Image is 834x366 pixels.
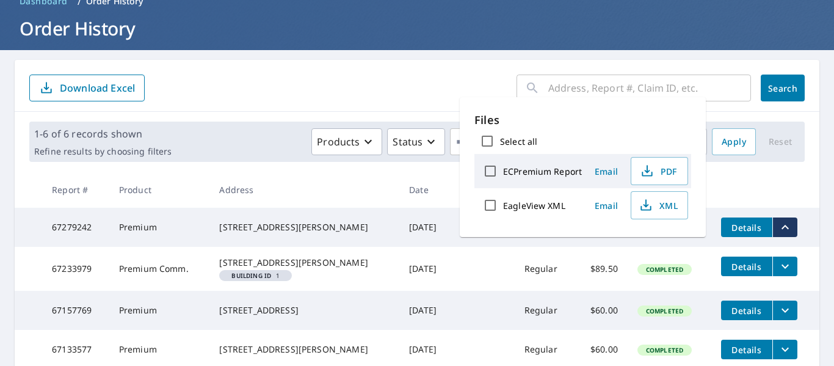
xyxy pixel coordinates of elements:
[639,307,691,315] span: Completed
[387,128,445,155] button: Status
[722,134,746,150] span: Apply
[42,172,109,208] th: Report #
[109,247,210,291] td: Premium Comm.
[515,247,575,291] td: Regular
[575,247,628,291] td: $89.50
[721,218,772,237] button: detailsBtn-67279242
[631,191,688,219] button: XML
[109,172,210,208] th: Product
[772,340,797,359] button: filesDropdownBtn-67133577
[500,136,537,147] label: Select all
[450,128,519,155] button: Orgs
[771,82,795,94] span: Search
[721,257,772,276] button: detailsBtn-67233979
[109,291,210,330] td: Premium
[109,208,210,247] td: Premium
[42,291,109,330] td: 67157769
[772,257,797,276] button: filesDropdownBtn-67233979
[503,166,582,177] label: ECPremium Report
[393,134,422,149] p: Status
[639,265,691,274] span: Completed
[219,304,390,317] div: [STREET_ADDRESS]
[231,273,271,279] em: Building ID
[219,257,390,269] div: [STREET_ADDRESS][PERSON_NAME]
[639,164,678,178] span: PDF
[772,301,797,320] button: filesDropdownBtn-67157769
[728,222,765,233] span: Details
[42,247,109,291] td: 67233979
[474,112,691,128] p: Files
[592,166,621,177] span: Email
[631,157,688,185] button: PDF
[34,146,172,157] p: Refine results by choosing filters
[399,208,452,247] td: [DATE]
[317,134,360,149] p: Products
[721,301,772,320] button: detailsBtn-67157769
[455,134,496,150] span: Orgs
[575,291,628,330] td: $60.00
[761,75,805,101] button: Search
[311,128,382,155] button: Products
[219,343,390,356] div: [STREET_ADDRESS][PERSON_NAME]
[29,75,145,101] button: Download Excel
[15,16,819,41] h1: Order History
[639,346,691,354] span: Completed
[399,291,452,330] td: [DATE]
[34,126,172,141] p: 1-6 of 6 records shown
[721,340,772,359] button: detailsBtn-67133577
[452,172,515,208] th: Claim ID
[728,261,765,273] span: Details
[60,81,135,95] p: Download Excel
[209,172,399,208] th: Address
[219,221,390,233] div: [STREET_ADDRESS][PERSON_NAME]
[639,198,678,213] span: XML
[587,196,626,215] button: Email
[592,200,621,211] span: Email
[728,344,765,356] span: Details
[515,291,575,330] td: Regular
[503,200,565,211] label: EagleView XML
[772,218,797,237] button: filesDropdownBtn-67279242
[712,128,756,155] button: Apply
[399,172,452,208] th: Date
[548,71,751,105] input: Address, Report #, Claim ID, etc.
[587,162,626,181] button: Email
[399,247,452,291] td: [DATE]
[42,208,109,247] td: 67279242
[224,273,287,279] span: 1
[728,305,765,317] span: Details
